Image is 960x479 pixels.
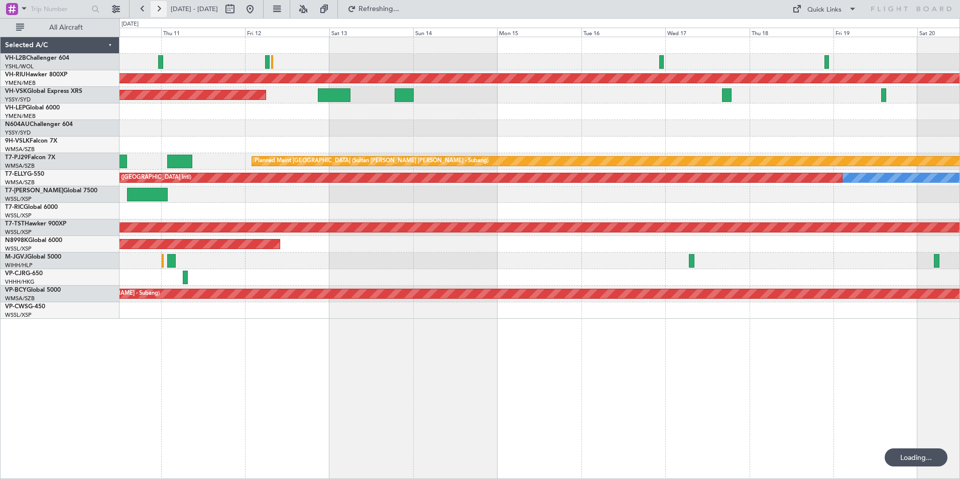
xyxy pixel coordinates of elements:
[5,122,73,128] a: N604AUChallenger 604
[5,72,26,78] span: VH-RIU
[5,304,28,310] span: VP-CWS
[5,146,35,153] a: WMSA/SZB
[5,295,35,302] a: WMSA/SZB
[5,311,32,319] a: WSSL/XSP
[11,20,109,36] button: All Aircraft
[5,254,27,260] span: M-JGVJ
[885,448,947,466] div: Loading...
[358,6,400,13] span: Refreshing...
[787,1,862,17] button: Quick Links
[5,155,28,161] span: T7-PJ29
[5,88,27,94] span: VH-VSK
[807,5,842,15] div: Quick Links
[5,304,45,310] a: VP-CWSG-450
[255,154,489,169] div: Planned Maint [GEOGRAPHIC_DATA] (Sultan [PERSON_NAME] [PERSON_NAME] - Subang)
[171,5,218,14] span: [DATE] - [DATE]
[5,271,43,277] a: VP-CJRG-650
[5,271,26,277] span: VP-CJR
[5,262,33,269] a: WIHH/HLP
[5,245,32,253] a: WSSL/XSP
[833,28,917,37] div: Fri 19
[5,188,63,194] span: T7-[PERSON_NAME]
[5,221,66,227] a: T7-TSTHawker 900XP
[31,2,88,17] input: Trip Number
[343,1,403,17] button: Refreshing...
[5,55,69,61] a: VH-L2BChallenger 604
[5,138,30,144] span: 9H-VSLK
[5,55,26,61] span: VH-L2B
[5,212,32,219] a: WSSL/XSP
[5,237,28,244] span: N8998K
[413,28,497,37] div: Sun 14
[5,155,55,161] a: T7-PJ29Falcon 7X
[5,195,32,203] a: WSSL/XSP
[26,24,106,31] span: All Aircraft
[5,138,57,144] a: 9H-VSLKFalcon 7X
[750,28,833,37] div: Thu 18
[5,72,67,78] a: VH-RIUHawker 800XP
[161,28,245,37] div: Thu 11
[5,287,61,293] a: VP-BCYGlobal 5000
[5,112,36,120] a: YMEN/MEB
[5,179,35,186] a: WMSA/SZB
[245,28,329,37] div: Fri 12
[5,204,58,210] a: T7-RICGlobal 6000
[5,228,32,236] a: WSSL/XSP
[497,28,581,37] div: Mon 15
[5,96,31,103] a: YSSY/SYD
[5,287,27,293] span: VP-BCY
[581,28,665,37] div: Tue 16
[5,254,61,260] a: M-JGVJGlobal 5000
[5,162,35,170] a: WMSA/SZB
[5,204,24,210] span: T7-RIC
[329,28,413,37] div: Sat 13
[5,221,25,227] span: T7-TST
[5,63,34,70] a: YSHL/WOL
[5,188,97,194] a: T7-[PERSON_NAME]Global 7500
[5,237,62,244] a: N8998KGlobal 6000
[5,171,27,177] span: T7-ELLY
[5,105,26,111] span: VH-LEP
[5,278,35,286] a: VHHH/HKG
[5,79,36,87] a: YMEN/MEB
[122,20,139,29] div: [DATE]
[5,88,82,94] a: VH-VSKGlobal Express XRS
[5,122,30,128] span: N604AU
[5,171,44,177] a: T7-ELLYG-550
[5,105,60,111] a: VH-LEPGlobal 6000
[5,129,31,137] a: YSSY/SYD
[665,28,749,37] div: Wed 17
